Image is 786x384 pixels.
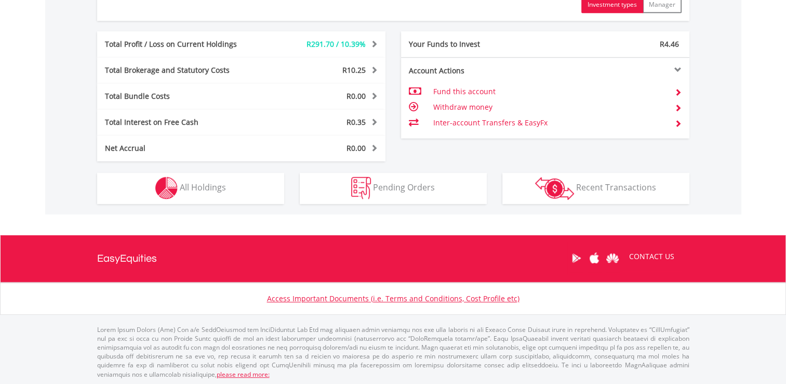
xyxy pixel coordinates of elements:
span: R0.35 [347,117,366,127]
a: EasyEquities [97,235,157,282]
a: Apple [585,242,604,274]
td: Withdraw money [433,99,666,115]
div: Total Profit / Loss on Current Holdings [97,39,265,49]
div: Your Funds to Invest [401,39,545,49]
img: holdings-wht.png [155,177,178,199]
a: CONTACT US [622,242,682,271]
span: Recent Transactions [576,182,656,193]
div: Net Accrual [97,143,265,153]
button: All Holdings [97,173,284,204]
div: Total Brokerage and Statutory Costs [97,65,265,75]
td: Inter-account Transfers & EasyFx [433,115,666,131]
img: pending_instructions-wht.png [351,177,371,199]
div: Account Actions [401,66,545,76]
span: Pending Orders [373,182,435,193]
div: Total Bundle Costs [97,91,265,101]
img: transactions-zar-wht.png [535,177,574,200]
a: please read more: [217,370,270,379]
a: Access Important Documents (i.e. Terms and Conditions, Cost Profile etc) [267,293,519,303]
td: Fund this account [433,84,666,99]
div: Total Interest on Free Cash [97,117,265,127]
span: R10.25 [342,65,366,75]
p: Lorem Ipsum Dolors (Ame) Con a/e SeddOeiusmod tem InciDiduntut Lab Etd mag aliquaen admin veniamq... [97,325,689,379]
button: Pending Orders [300,173,487,204]
a: Google Play [567,242,585,274]
span: R0.00 [347,143,366,153]
span: R291.70 / 10.39% [307,39,366,49]
span: All Holdings [180,182,226,193]
span: R0.00 [347,91,366,101]
button: Recent Transactions [502,173,689,204]
span: R4.46 [660,39,679,49]
a: Huawei [604,242,622,274]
